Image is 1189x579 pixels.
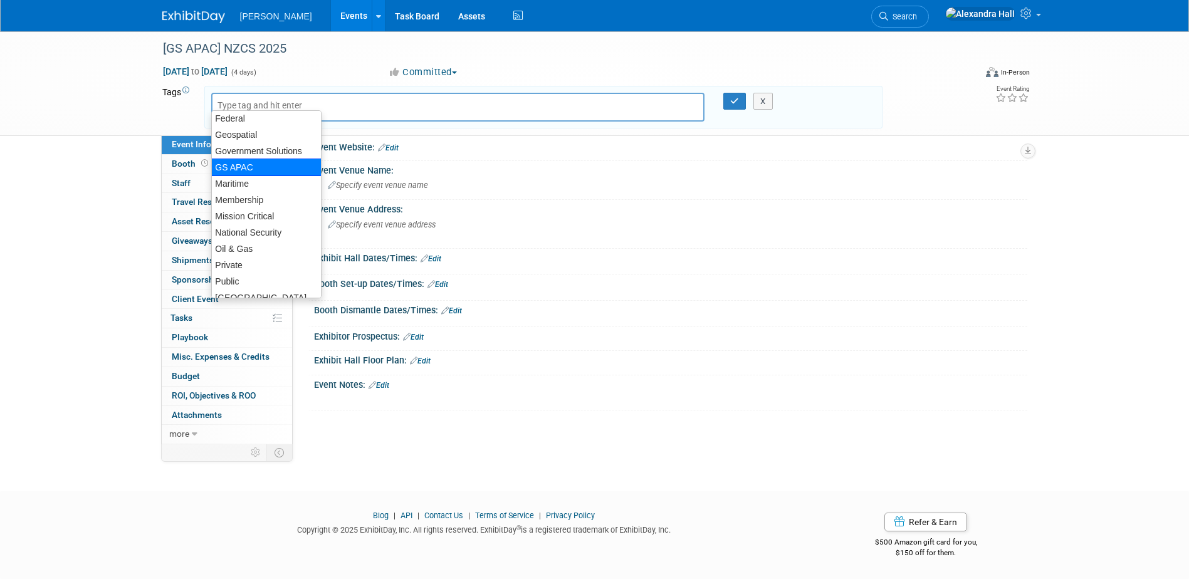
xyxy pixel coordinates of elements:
span: | [390,511,399,520]
a: Playbook [162,328,292,347]
a: Misc. Expenses & Credits [162,348,292,367]
span: Booth [172,159,211,169]
span: Staff [172,178,191,188]
a: Edit [427,280,448,289]
div: Event Notes: [314,375,1027,392]
td: Personalize Event Tab Strip [245,444,267,461]
a: Booth [162,155,292,174]
div: $500 Amazon gift card for you, [825,529,1027,558]
span: Travel Reservations [172,197,248,207]
div: Geospatial [212,127,321,143]
div: Event Rating [995,86,1029,92]
img: ExhibitDay [162,11,225,23]
span: Asset Reservations [172,216,246,226]
div: Oil & Gas [212,241,321,257]
span: | [465,511,473,520]
span: [DATE] [DATE] [162,66,228,77]
div: Maritime [212,175,321,192]
sup: ® [516,524,521,531]
span: Attachments [172,410,222,420]
td: Toggle Event Tabs [266,444,292,461]
a: Giveaways [162,232,292,251]
span: more [169,429,189,439]
a: Attachments [162,406,292,425]
span: [PERSON_NAME] [240,11,312,21]
div: In-Person [1000,68,1030,77]
span: Playbook [172,332,208,342]
div: Exhibit Hall Dates/Times: [314,249,1027,265]
div: Mission Critical [212,208,321,224]
td: Tags [162,86,193,128]
span: Search [888,12,917,21]
span: Client Event [172,294,219,304]
span: Event Information [172,139,242,149]
a: Tasks [162,309,292,328]
span: Specify event venue name [328,180,428,190]
a: Search [871,6,929,28]
span: Budget [172,371,200,381]
a: Refer & Earn [884,513,967,531]
button: X [753,93,773,110]
a: Privacy Policy [546,511,595,520]
a: Edit [403,333,424,342]
a: Shipments [162,251,292,270]
div: Membership [212,192,321,208]
span: Sponsorships [172,274,226,284]
a: Budget [162,367,292,386]
span: Specify event venue address [328,220,436,229]
div: [GS APAC] NZCS 2025 [159,38,956,60]
div: Event Website: [314,138,1027,154]
div: Event Venue Name: [314,161,1027,177]
input: Type tag and hit enter [217,99,318,112]
div: Booth Set-up Dates/Times: [314,274,1027,291]
div: $150 off for them. [825,548,1027,558]
div: Public [212,273,321,289]
span: to [189,66,201,76]
div: Booth Dismantle Dates/Times: [314,301,1027,317]
span: | [414,511,422,520]
a: Edit [441,306,462,315]
a: Terms of Service [475,511,534,520]
button: Committed [384,66,462,79]
span: Booth not reserved yet [199,159,211,168]
div: Federal [212,110,321,127]
div: National Security [212,224,321,241]
img: Format-Inperson.png [986,67,998,77]
div: Exhibitor Prospectus: [314,327,1027,343]
a: Client Event [162,290,292,309]
a: API [401,511,412,520]
a: Blog [373,511,389,520]
span: Shipments [172,255,214,265]
div: Event Venue Address: [314,200,1027,216]
span: ROI, Objectives & ROO [172,390,256,400]
span: | [536,511,544,520]
span: Giveaways [172,236,212,246]
a: Edit [421,254,441,263]
img: Alexandra Hall [945,7,1015,21]
div: Private [212,257,321,273]
div: Government Solutions [212,143,321,159]
div: Event Format [901,65,1030,84]
a: Edit [378,143,399,152]
a: Asset Reservations [162,212,292,231]
div: Copyright © 2025 ExhibitDay, Inc. All rights reserved. ExhibitDay is a registered trademark of Ex... [162,521,807,536]
a: Sponsorships [162,271,292,289]
a: Travel Reservations [162,193,292,212]
a: more [162,425,292,444]
a: Staff [162,174,292,193]
a: ROI, Objectives & ROO [162,387,292,405]
div: Exhibit Hall Floor Plan: [314,351,1027,367]
a: Edit [410,357,431,365]
a: Contact Us [424,511,463,520]
div: GS APAC [211,159,322,176]
div: [GEOGRAPHIC_DATA] [212,289,321,306]
a: Edit [369,381,389,390]
span: (4 days) [230,68,256,76]
a: Event Information [162,135,292,154]
span: Misc. Expenses & Credits [172,352,270,362]
span: Tasks [170,313,192,323]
